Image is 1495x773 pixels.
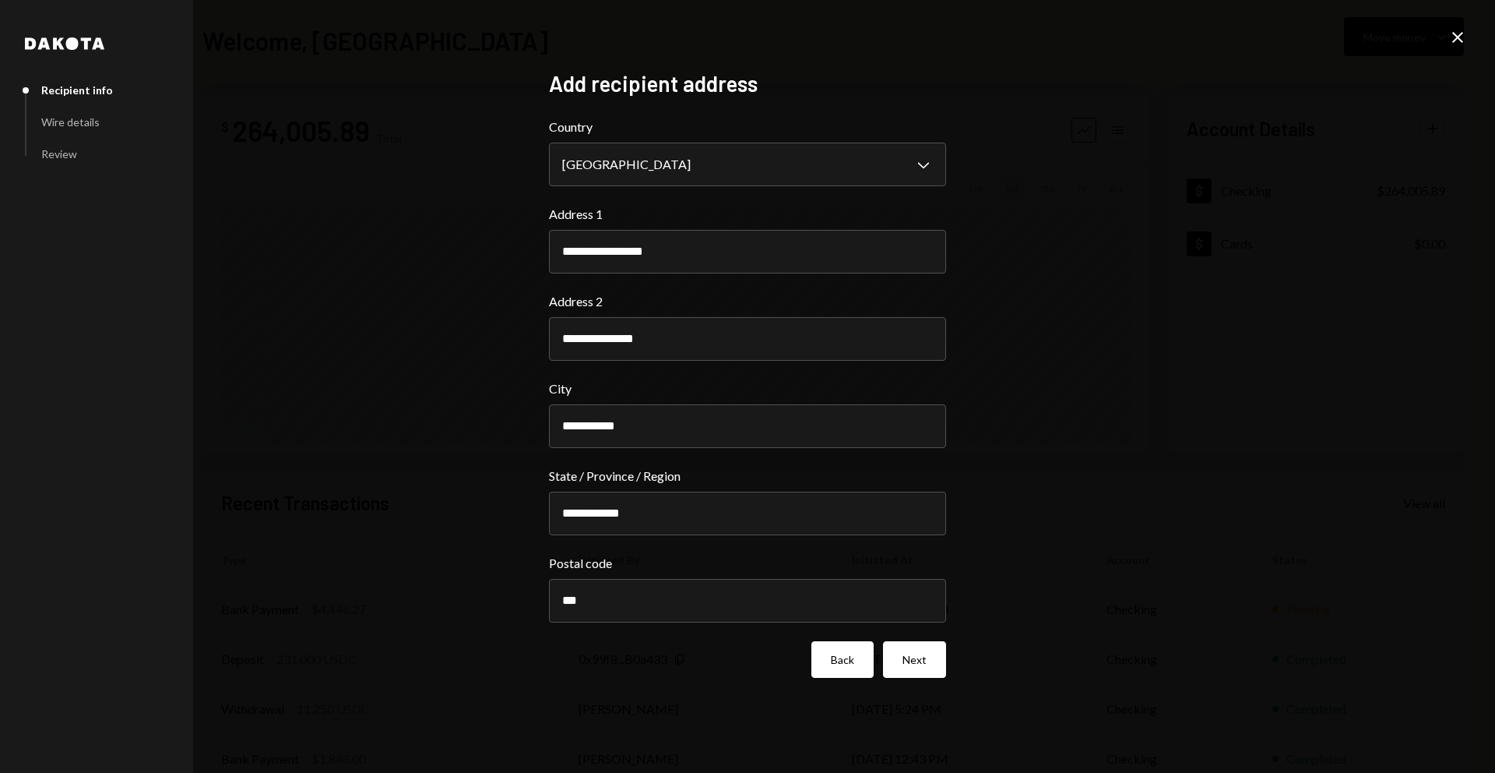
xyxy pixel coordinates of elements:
[549,118,946,136] label: Country
[883,641,946,678] button: Next
[549,292,946,311] label: Address 2
[549,205,946,224] label: Address 1
[549,554,946,573] label: Postal code
[41,83,113,97] div: Recipient info
[549,143,946,186] button: Country
[41,147,77,161] div: Review
[549,379,946,398] label: City
[549,69,946,99] h2: Add recipient address
[549,467,946,485] label: State / Province / Region
[811,641,874,678] button: Back
[41,115,100,129] div: Wire details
